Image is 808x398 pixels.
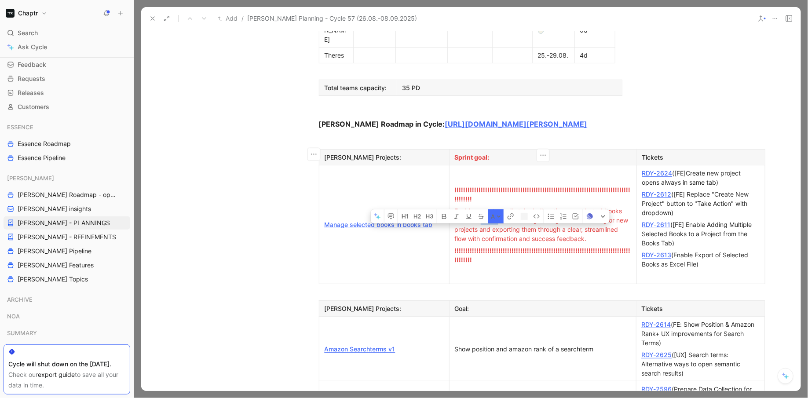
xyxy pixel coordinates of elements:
[642,168,760,187] div: ([FE]Create new project opens always in same tab)
[445,120,588,128] a: [URL][DOMAIN_NAME][PERSON_NAME]
[325,83,391,92] div: Total teams capacity:
[455,186,631,203] span: !!!!!!!!!!!!!!!!!!!!!!!!!!!!!!!!!!!!!!!!!!!!!!!!!!!!!!!!!!!!!!!!!!!!!!!!!!!!!!!!!!!!!!!!
[4,72,130,85] a: Requests
[4,310,130,325] div: NOA
[4,188,130,201] a: [PERSON_NAME] Roadmap - open items
[4,273,130,286] a: [PERSON_NAME] Topics
[18,28,38,38] span: Search
[4,40,130,54] a: Ask Cycle
[4,259,130,272] a: [PERSON_NAME] Features
[642,320,759,347] div: (FE: Show Position & Amazon Rank+ UX improvements for Search Terms)
[538,51,569,60] div: 25.-29.08.
[642,221,671,228] a: RDY-2611
[455,247,631,263] span: !!!!!!!!!!!!!!!!!!!!!!!!!!!!!!!!!!!!!!!!!!!!!!!!!!!!!!!!!!!!!!!!!!!!!!!!!!!!!!!!!!!!!!!!
[455,304,631,313] div: Goal:
[642,351,672,358] a: RDY-2625
[4,293,130,306] div: ARCHIVE
[402,83,617,92] div: 35 PD
[455,207,630,242] span: Enable users to easily take bulk actions on selected books from the Books tab including adding th...
[18,9,38,17] h1: Chaptr
[18,247,91,256] span: [PERSON_NAME] Pipeline
[18,153,66,162] span: Essence Pipeline
[7,174,54,183] span: [PERSON_NAME]
[216,13,240,24] button: Add
[642,304,759,313] div: Tickets
[7,312,20,321] span: NOA
[4,137,130,150] a: Essence Roadmap
[7,123,33,131] span: ESSENCE
[7,329,37,337] span: SUMMARY
[18,60,46,69] span: Feedback
[38,371,75,378] a: export guide
[4,26,130,40] div: Search
[325,304,444,313] div: [PERSON_NAME] Projects:
[325,221,433,228] a: Manage selected books in books tab
[18,42,47,52] span: Ask Cycle
[325,345,395,353] a: Amazon Searchterms v1
[642,321,671,328] a: RDY-2614
[4,172,130,286] div: [PERSON_NAME][PERSON_NAME] Roadmap - open items[PERSON_NAME] insights[PERSON_NAME] - PLANNINGS[PE...
[642,385,672,393] a: RDY-2596
[8,359,125,369] div: Cycle will shut down on the [DATE].
[4,151,130,164] a: Essence Pipeline
[455,344,631,354] div: Show position and amazon rank of a searchterm
[642,350,759,378] div: ([UX] Search terms: Alternative ways to open semantic search results)
[538,26,547,34] span: 🍼
[4,293,130,309] div: ARCHIVE
[18,102,49,111] span: Customers
[642,251,672,259] a: RDY-2613
[8,369,125,391] div: Check our to save all your data in time.
[18,190,119,199] span: [PERSON_NAME] Roadmap - open items
[4,86,130,99] a: Releases
[642,190,672,198] a: RDY-2612
[4,120,130,164] div: ESSENCEEssence RoadmapEssence Pipeline
[18,233,116,241] span: [PERSON_NAME] - REFINEMENTS
[7,295,33,304] span: ARCHIVE
[18,204,91,213] span: [PERSON_NAME] insights
[580,51,610,60] div: 4d
[6,9,15,18] img: Chaptr
[488,209,504,223] button: A
[4,172,130,185] div: [PERSON_NAME]
[18,261,94,270] span: [PERSON_NAME] Features
[642,169,673,177] a: RDY-2624
[18,74,45,83] span: Requests
[4,230,130,244] a: [PERSON_NAME] - REFINEMENTS
[4,120,130,134] div: ESSENCE
[241,13,244,24] span: /
[18,275,88,284] span: [PERSON_NAME] Topics
[4,202,130,215] a: [PERSON_NAME] insights
[247,13,417,24] span: [PERSON_NAME] Planning - Cycle 57 (26.08.-08.09.2025)
[4,100,130,113] a: Customers
[642,250,760,269] div: (Enable Export of Selected Books as Excel File)
[4,326,130,340] div: SUMMARY
[4,245,130,258] a: [PERSON_NAME] Pipeline
[4,310,130,323] div: NOA
[4,58,130,71] a: Feedback
[4,7,49,19] button: ChaptrChaptr
[18,139,71,148] span: Essence Roadmap
[642,190,760,217] div: ([FE] Replace "Create New Project" button to "Take Action" with dropdown)
[319,120,445,128] strong: [PERSON_NAME] Roadmap in Cycle:
[18,219,110,227] span: [PERSON_NAME] - PLANNINGS
[325,153,444,162] div: [PERSON_NAME] Projects:
[4,216,130,230] a: [PERSON_NAME] - PLANNINGS
[325,51,348,60] div: Theres
[455,153,490,161] span: Sprint goal:
[18,88,44,97] span: Releases
[4,326,130,342] div: SUMMARY
[642,220,760,248] div: ([FE] Enable Adding Multiple Selected Books to a Project from the Books Tab)
[642,153,760,162] div: Tickets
